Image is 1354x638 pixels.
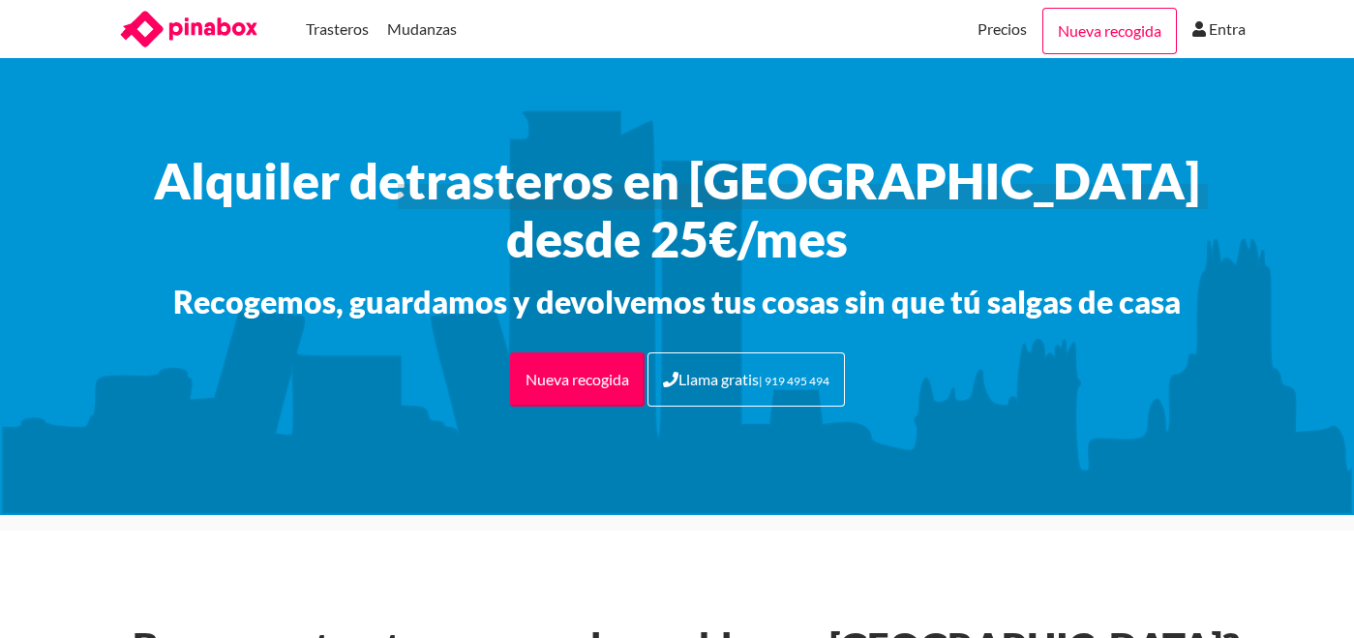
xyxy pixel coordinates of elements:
a: Llama gratis| 919 495 494 [647,352,845,407]
iframe: Chat Widget [1257,545,1354,638]
a: Nueva recogida [510,352,645,407]
small: | 919 495 494 [759,374,829,388]
span: trasteros en [GEOGRAPHIC_DATA]‎ [406,151,1200,209]
a: Nueva recogida [1042,8,1177,54]
h3: Recogemos, guardamos y devolvemos tus cosas sin que tú salgas de casa [97,283,1258,321]
h1: Alquiler de desde 25€/mes [97,151,1258,267]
